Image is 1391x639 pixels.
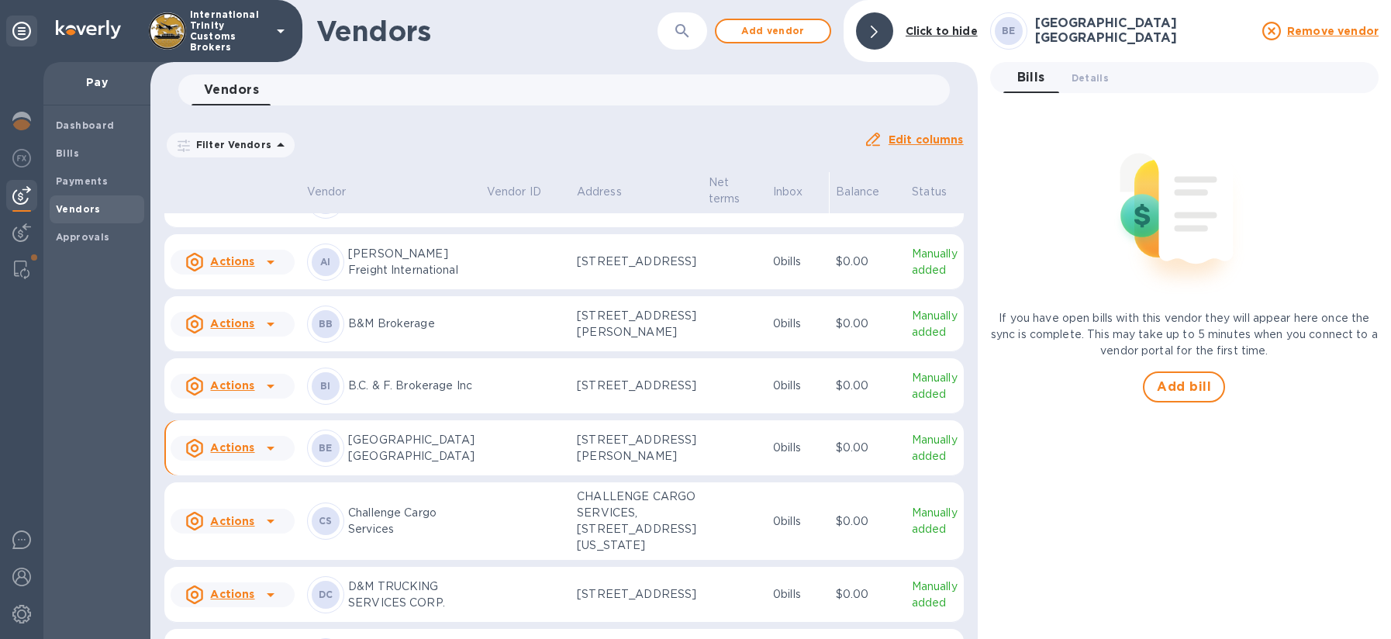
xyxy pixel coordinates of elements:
p: $0.00 [836,254,899,270]
u: Edit columns [889,133,964,146]
b: BE [1002,25,1016,36]
p: Inbox [773,184,803,200]
img: Logo [56,20,121,39]
p: Manually added [912,370,958,402]
button: Add bill [1143,371,1225,402]
p: 0 bills [773,586,823,603]
p: Manually added [912,308,958,340]
span: Address [577,184,642,200]
b: CS [319,515,333,527]
p: B&M Brokerage [348,316,475,332]
p: $0.00 [836,440,899,456]
p: Manually added [912,505,958,537]
b: Dashboard [56,119,115,131]
u: Actions [210,588,254,600]
u: Actions [210,515,254,527]
p: [STREET_ADDRESS][PERSON_NAME] [577,308,696,340]
b: Approvals [56,231,110,243]
p: $0.00 [836,586,899,603]
p: [STREET_ADDRESS] [577,254,696,270]
b: Bills [56,147,79,159]
span: Balance [836,184,899,200]
p: Filter Vendors [190,138,271,151]
p: If you have open bills with this vendor they will appear here once the sync is complete. This may... [990,310,1379,359]
p: $0.00 [836,513,899,530]
b: BI [320,380,331,392]
div: Unpin categories [6,16,37,47]
span: Add vendor [729,22,817,40]
span: Add bill [1157,378,1211,396]
u: Actions [210,441,254,454]
p: Vendor ID [487,184,541,200]
p: 0 bills [773,440,823,456]
p: International Trinity Customs Brokers [190,9,267,53]
p: Vendor [307,184,347,200]
p: Challenge Cargo Services [348,505,475,537]
p: 0 bills [773,254,823,270]
span: Bills [1017,67,1045,88]
p: Manually added [912,579,958,611]
p: Manually added [912,432,958,465]
p: $0.00 [836,316,899,332]
p: Net terms [709,174,740,207]
p: 0 bills [773,378,823,394]
p: $0.00 [836,378,899,394]
u: Actions [210,317,254,330]
b: BE [319,442,333,454]
h1: Vendors [316,15,658,47]
h3: [GEOGRAPHIC_DATA] [GEOGRAPHIC_DATA] [1035,16,1253,45]
p: Manually added [912,246,958,278]
p: Status [912,184,947,200]
p: [STREET_ADDRESS] [577,378,696,394]
b: Payments [56,175,108,187]
span: Inbox [773,184,823,200]
p: 0 bills [773,513,823,530]
p: Balance [836,184,879,200]
p: [STREET_ADDRESS] [577,586,696,603]
u: Remove vendor [1287,25,1379,37]
b: AI [320,256,331,268]
img: Foreign exchange [12,149,31,168]
span: Net terms [709,174,761,207]
p: 0 bills [773,316,823,332]
p: CHALLENGE CARGO SERVICES, [STREET_ADDRESS][US_STATE] [577,489,696,554]
p: [STREET_ADDRESS][PERSON_NAME] [577,432,696,465]
span: Details [1072,70,1109,86]
b: BB [319,318,333,330]
p: [GEOGRAPHIC_DATA] [GEOGRAPHIC_DATA] [348,432,475,465]
p: D&M TRUCKING SERVICES CORP. [348,579,475,611]
p: Pay [56,74,138,90]
b: DC [319,589,333,600]
u: Actions [210,379,254,392]
b: Click to hide [906,25,978,37]
p: Address [577,184,622,200]
u: Actions [210,255,254,268]
p: [PERSON_NAME] Freight International [348,246,475,278]
b: Vendors [56,203,101,215]
span: Vendors [204,79,259,101]
p: B.C. & F. Brokerage Inc [348,378,475,394]
span: Vendor [307,184,367,200]
button: Add vendor [715,19,831,43]
span: Vendor ID [487,184,561,200]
